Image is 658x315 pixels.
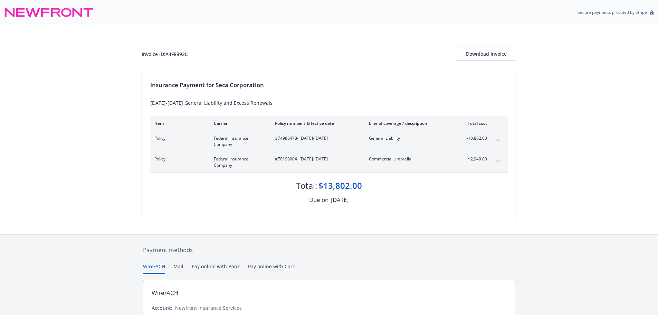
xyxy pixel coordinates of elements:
button: Download Invoice [456,47,516,61]
div: Total: [296,180,317,192]
span: $10,862.00 [461,135,487,141]
div: Wire/ACH [152,288,179,297]
div: Due on [309,195,328,204]
div: Newfront Insurance Services [175,304,242,312]
div: Line of coverage / description [369,120,450,126]
button: expand content [493,135,504,146]
span: $2,940.00 [461,156,487,162]
span: Policy [154,135,203,141]
div: PolicyFederal Insurance Company#78199004- [DATE]-[DATE]Commercial Umbrella$2,940.00expand content [150,152,508,173]
div: Total cost [461,120,487,126]
div: [DATE]-[DATE] General Liability and Excess Renewals [150,99,508,106]
div: Insurance Payment for Seca Corporation [150,81,508,90]
span: Policy [154,156,203,162]
span: Commercial Umbrella [369,156,450,162]
button: Pay online with Bank [192,263,240,274]
span: Federal Insurance Company [214,135,264,148]
span: Federal Insurance Company [214,156,264,168]
div: Carrier [214,120,264,126]
div: Payment methods [143,245,515,254]
span: #74988478 - [DATE]-[DATE] [275,135,358,141]
div: Item [154,120,203,126]
button: Pay online with Card [248,263,296,274]
span: #78199004 - [DATE]-[DATE] [275,156,358,162]
button: expand content [493,156,504,167]
span: General Liability [369,135,450,141]
button: Mail [173,263,183,274]
div: PolicyFederal Insurance Company#74988478- [DATE]-[DATE]General Liability$10,862.00expand content [150,131,508,152]
button: Wire/ACH [143,263,165,274]
div: Download Invoice [456,47,516,61]
div: $13,802.00 [318,180,362,192]
div: [DATE] [331,195,349,204]
div: Invoice ID: A4F8892C [142,50,188,58]
div: Account: [152,304,172,312]
p: Secure payments provided by Stripe [578,9,647,15]
div: Policy number / Effective date [275,120,358,126]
